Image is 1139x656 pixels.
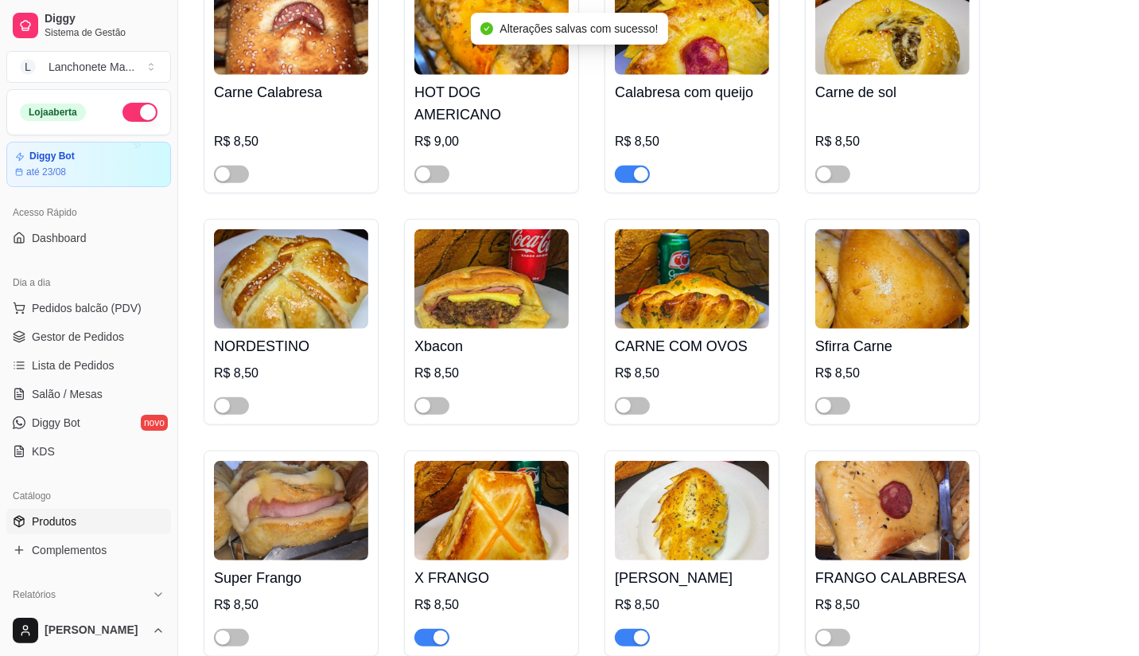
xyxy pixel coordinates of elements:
[6,200,171,225] div: Acesso Rápido
[20,59,36,75] span: L
[6,381,171,407] a: Salão / Mesas
[615,595,769,615] div: R$ 8,50
[815,364,970,383] div: R$ 8,50
[414,461,569,560] img: product-image
[32,542,107,558] span: Complementos
[29,150,75,162] article: Diggy Bot
[214,461,368,560] img: product-image
[214,81,368,103] h4: Carne Calabresa
[32,443,55,459] span: KDS
[6,509,171,534] a: Produtos
[815,81,970,103] h4: Carne de sol
[6,611,171,650] button: [PERSON_NAME]
[6,410,171,435] a: Diggy Botnovo
[615,364,769,383] div: R$ 8,50
[615,335,769,357] h4: CARNE COM OVOS
[615,567,769,589] h4: [PERSON_NAME]
[32,415,80,431] span: Diggy Bot
[414,132,569,151] div: R$ 9,00
[45,12,165,26] span: Diggy
[815,595,970,615] div: R$ 8,50
[214,364,368,383] div: R$ 8,50
[20,103,86,121] div: Loja aberta
[414,364,569,383] div: R$ 8,50
[6,537,171,563] a: Complementos
[6,225,171,251] a: Dashboard
[500,22,658,35] span: Alterações salvas com sucesso!
[815,132,970,151] div: R$ 8,50
[414,335,569,357] h4: Xbacon
[414,567,569,589] h4: X FRANGO
[6,353,171,378] a: Lista de Pedidos
[32,386,103,402] span: Salão / Mesas
[615,461,769,560] img: product-image
[815,461,970,560] img: product-image
[214,567,368,589] h4: Super Frango
[26,166,66,178] article: até 23/08
[815,567,970,589] h4: FRANGO CALABRESA
[480,22,493,35] span: check-circle
[6,6,171,45] a: DiggySistema de Gestão
[214,229,368,329] img: product-image
[6,270,171,295] div: Dia a dia
[122,103,157,122] button: Alterar Status
[214,132,368,151] div: R$ 8,50
[45,26,165,39] span: Sistema de Gestão
[6,439,171,464] a: KDS
[45,623,146,638] span: [PERSON_NAME]
[6,483,171,509] div: Catálogo
[815,335,970,357] h4: Sfirra Carne
[6,295,171,321] button: Pedidos balcão (PDV)
[6,51,171,83] button: Select a team
[13,588,56,601] span: Relatórios
[414,229,569,329] img: product-image
[32,357,115,373] span: Lista de Pedidos
[414,595,569,615] div: R$ 8,50
[214,335,368,357] h4: NORDESTINO
[815,229,970,329] img: product-image
[49,59,134,75] div: Lanchonete Ma ...
[32,329,124,345] span: Gestor de Pedidos
[615,81,769,103] h4: Calabresa com queijo
[32,513,76,529] span: Produtos
[615,132,769,151] div: R$ 8,50
[32,300,142,316] span: Pedidos balcão (PDV)
[6,142,171,187] a: Diggy Botaté 23/08
[414,81,569,126] h4: HOT DOG AMERICANO
[32,230,87,246] span: Dashboard
[615,229,769,329] img: product-image
[214,595,368,615] div: R$ 8,50
[6,324,171,349] a: Gestor de Pedidos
